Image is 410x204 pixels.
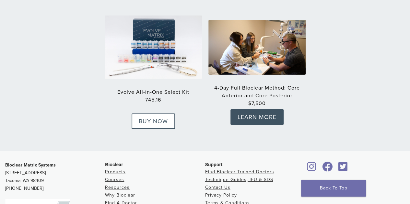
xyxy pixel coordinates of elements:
[105,192,135,198] a: Why Bioclear
[208,85,306,107] a: 4-Day Full Bioclear Method: Core Anterior and Core Posterior$7,500
[205,169,274,175] a: Find Bioclear Trained Doctors
[205,192,237,198] a: Privacy Policy
[105,185,130,190] a: Resources
[105,89,202,104] a: Evolve All-in-One Select Kit745.16
[336,166,350,172] a: Bioclear
[105,162,123,167] span: Bioclear
[105,177,124,182] a: Courses
[208,100,306,107] strong: $7,500
[230,109,284,125] a: LEARN MORE
[301,180,366,197] a: Back To Top
[320,166,335,172] a: Bioclear
[5,162,56,168] strong: Bioclear Matrix Systems
[132,113,175,129] a: BUY NOW
[105,169,125,175] a: Products
[205,162,223,167] span: Support
[205,185,230,190] a: Contact Us
[5,161,105,192] p: [STREET_ADDRESS] Tacoma, WA 98409 [PHONE_NUMBER]
[305,166,319,172] a: Bioclear
[105,96,202,104] strong: 745.16
[205,177,273,182] a: Technique Guides, IFU & SDS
